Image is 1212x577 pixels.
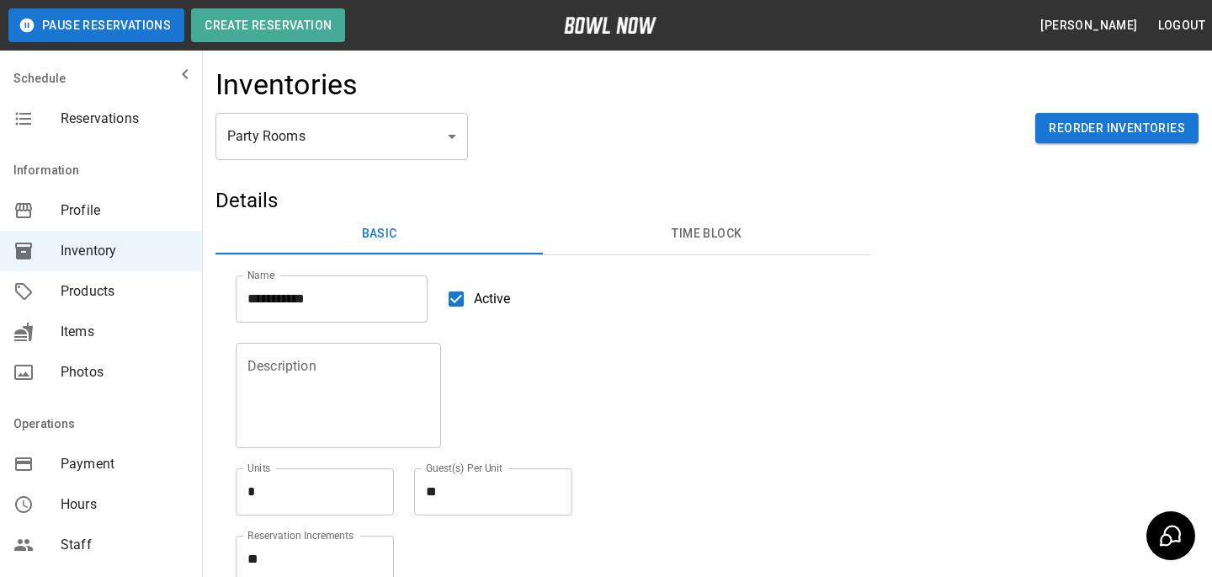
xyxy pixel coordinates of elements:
div: basic tabs example [215,214,871,254]
span: Active [474,289,511,309]
img: logo [564,17,656,34]
h5: Details [215,187,871,214]
button: Reorder Inventories [1035,113,1199,144]
button: Basic [215,214,543,254]
span: Photos [61,362,189,382]
span: Profile [61,200,189,221]
button: Create Reservation [191,8,345,42]
button: Logout [1151,10,1212,41]
span: Reservations [61,109,189,129]
button: Time Block [543,214,870,254]
div: Party Rooms [215,113,468,160]
button: Pause Reservations [8,8,184,42]
span: Inventory [61,241,189,261]
span: Hours [61,494,189,515]
span: Staff [61,535,189,555]
span: Products [61,281,189,302]
button: [PERSON_NAME] [1034,10,1144,41]
span: Payment [61,454,189,474]
span: Items [61,322,189,342]
h4: Inventories [215,67,359,103]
